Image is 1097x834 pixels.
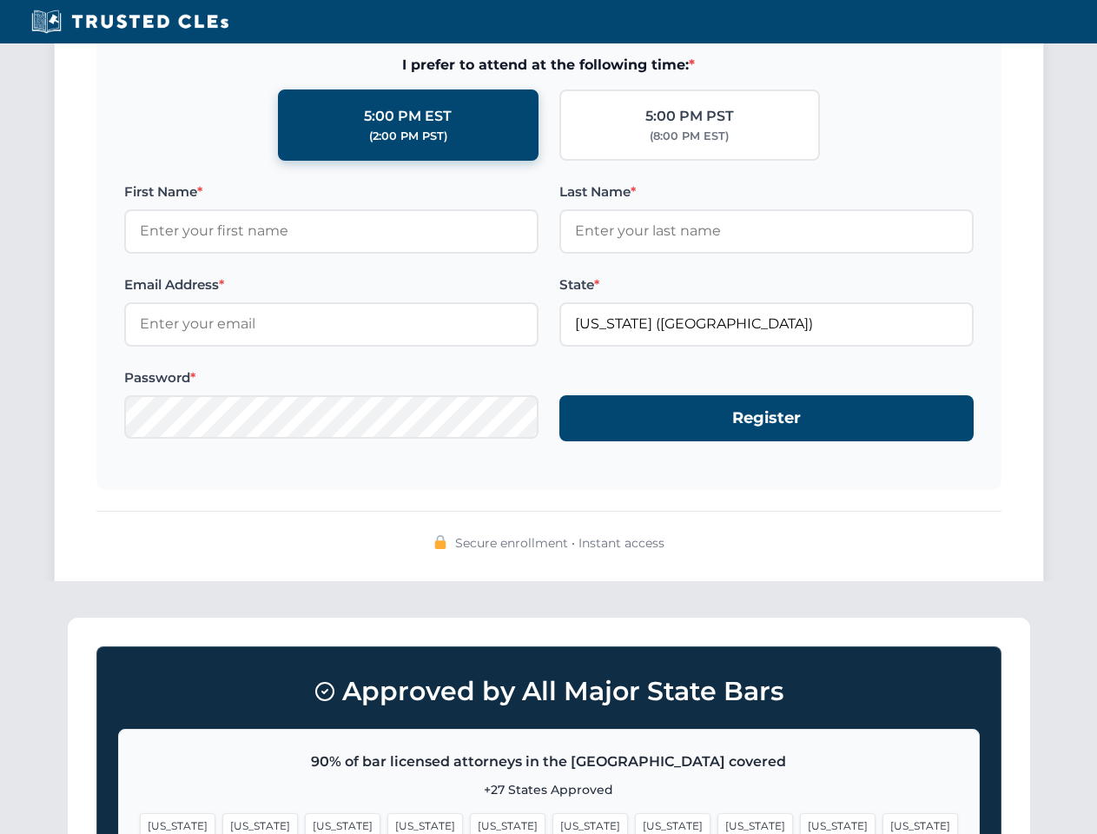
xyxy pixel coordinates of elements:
[645,105,734,128] div: 5:00 PM PST
[124,367,539,388] label: Password
[140,780,958,799] p: +27 States Approved
[124,209,539,253] input: Enter your first name
[455,533,664,553] span: Secure enrollment • Instant access
[559,275,974,295] label: State
[124,182,539,202] label: First Name
[124,275,539,295] label: Email Address
[124,302,539,346] input: Enter your email
[369,128,447,145] div: (2:00 PM PST)
[650,128,729,145] div: (8:00 PM EST)
[140,751,958,773] p: 90% of bar licensed attorneys in the [GEOGRAPHIC_DATA] covered
[364,105,452,128] div: 5:00 PM EST
[433,535,447,549] img: 🔒
[559,182,974,202] label: Last Name
[26,9,234,35] img: Trusted CLEs
[559,209,974,253] input: Enter your last name
[559,302,974,346] input: Florida (FL)
[118,668,980,715] h3: Approved by All Major State Bars
[559,395,974,441] button: Register
[124,54,974,76] span: I prefer to attend at the following time:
